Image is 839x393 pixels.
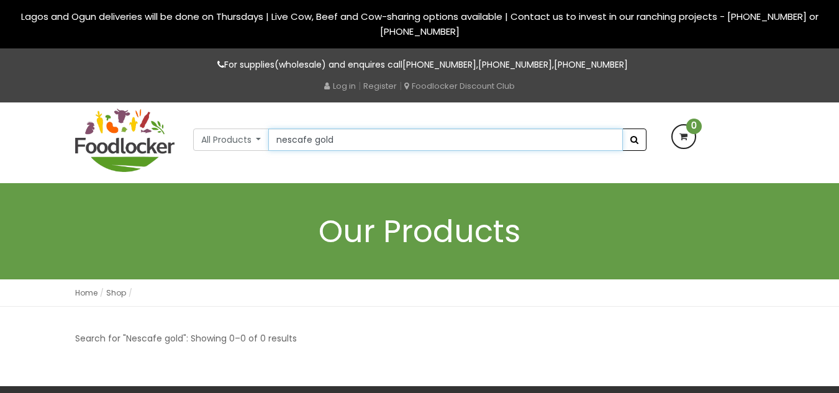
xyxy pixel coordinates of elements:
[75,214,764,248] h1: Our Products
[478,58,552,71] a: [PHONE_NUMBER]
[399,79,402,92] span: |
[106,287,126,298] a: Shop
[554,58,628,71] a: [PHONE_NUMBER]
[75,332,297,346] p: Search for "Nescafe gold": Showing 0–0 of 0 results
[75,58,764,72] p: For supplies(wholesale) and enquires call , ,
[268,129,622,151] input: Search our variety of products
[404,80,515,92] a: Foodlocker Discount Club
[402,58,476,71] a: [PHONE_NUMBER]
[358,79,361,92] span: |
[686,119,702,134] span: 0
[75,287,98,298] a: Home
[193,129,270,151] button: All Products
[21,10,819,38] span: Lagos and Ogun deliveries will be done on Thursdays | Live Cow, Beef and Cow-sharing options avai...
[75,109,175,172] img: FoodLocker
[363,80,397,92] a: Register
[324,80,356,92] a: Log in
